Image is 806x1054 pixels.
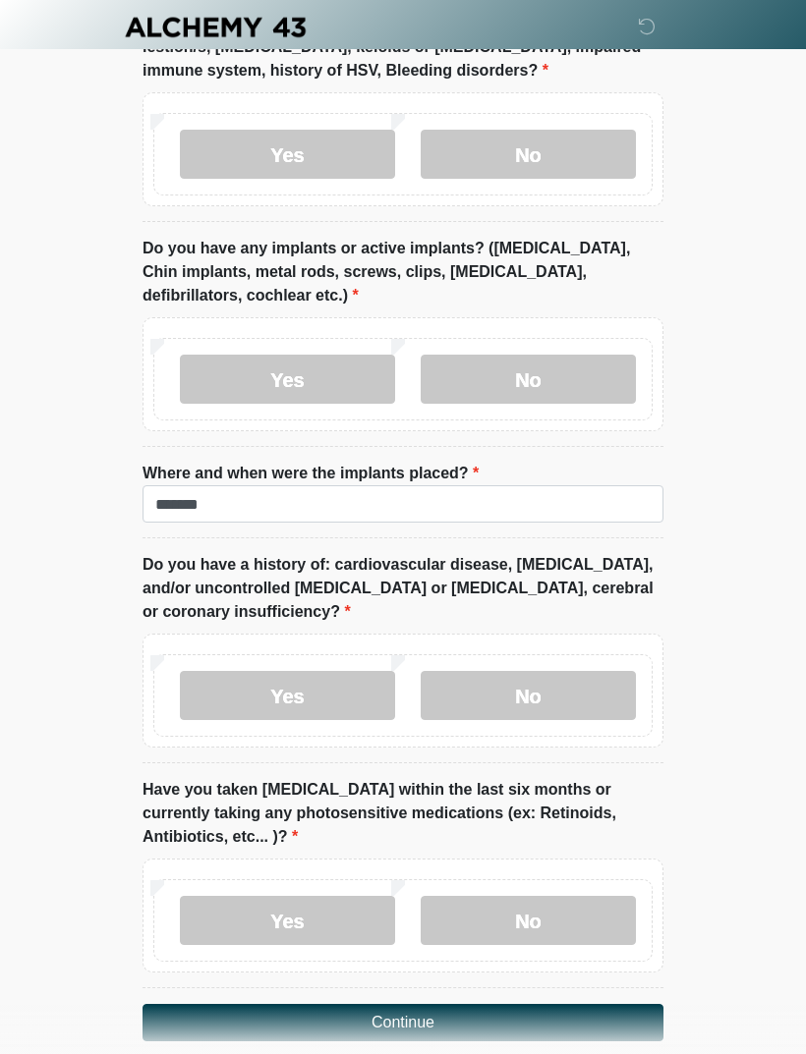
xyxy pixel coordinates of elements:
[143,553,663,624] label: Do you have a history of: cardiovascular disease, [MEDICAL_DATA], and/or uncontrolled [MEDICAL_DA...
[123,15,308,39] img: Alchemy 43 Logo
[143,1004,663,1041] button: Continue
[143,462,479,485] label: Where and when were the implants placed?
[421,671,636,720] label: No
[421,896,636,945] label: No
[180,355,395,404] label: Yes
[421,355,636,404] label: No
[143,237,663,307] label: Do you have any implants or active implants? ([MEDICAL_DATA], Chin implants, metal rods, screws, ...
[180,671,395,720] label: Yes
[180,130,395,179] label: Yes
[180,896,395,945] label: Yes
[421,130,636,179] label: No
[143,778,663,849] label: Have you taken [MEDICAL_DATA] within the last six months or currently taking any photosensitive m...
